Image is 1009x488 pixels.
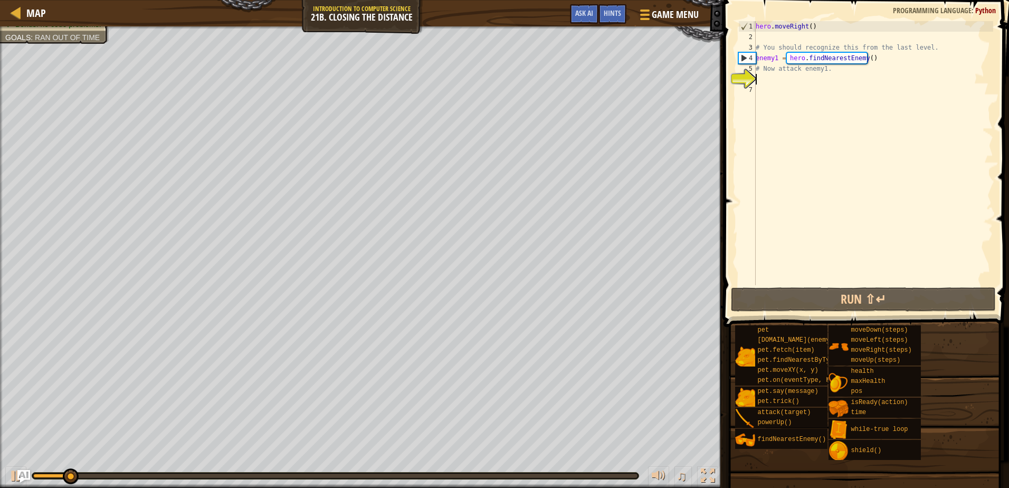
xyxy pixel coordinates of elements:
button: Game Menu [632,4,705,29]
span: findNearestEnemy() [758,436,826,443]
span: maxHealth [851,378,886,385]
span: : [31,33,35,42]
button: ♫ [674,466,692,488]
span: pet.findNearestByType(type) [758,356,860,364]
span: Goals [5,33,31,42]
span: Programming language [893,5,972,15]
div: 1 [739,21,756,32]
img: portrait.png [829,420,849,440]
span: powerUp() [758,419,792,426]
span: pet [758,326,769,334]
div: 3 [738,42,756,53]
button: Ctrl + P: Play [5,466,26,488]
div: 4 [739,53,756,63]
span: Ask AI [575,8,593,18]
div: 7 [738,85,756,95]
img: portrait.png [735,430,755,450]
div: 5 [738,63,756,74]
span: moveRight(steps) [851,346,912,354]
span: pet.fetch(item) [758,346,815,354]
button: Ask AI [570,4,598,24]
button: Toggle fullscreen [697,466,718,488]
span: [DOMAIN_NAME](enemy) [758,336,834,344]
span: moveLeft(steps) [851,336,908,344]
span: while-true loop [851,426,908,433]
span: isReady(action) [851,399,908,406]
img: portrait.png [735,388,755,408]
span: pet.moveXY(x, y) [758,367,818,374]
button: Run ⇧↵ [731,287,995,312]
div: 6 [738,74,756,85]
span: moveUp(steps) [851,356,901,364]
div: 2 [738,32,756,42]
button: Adjust volume [648,466,669,488]
span: : [972,5,975,15]
span: attack(target) [758,409,811,416]
img: portrait.png [829,336,849,356]
span: moveDown(steps) [851,326,908,334]
span: Map [26,6,46,20]
img: portrait.png [829,441,849,461]
span: health [851,368,874,375]
span: Python [975,5,996,15]
img: portrait.png [735,409,755,429]
a: Map [21,6,46,20]
img: portrait.png [735,346,755,367]
span: shield() [851,447,882,454]
span: Hints [604,8,621,18]
span: ♫ [677,468,687,484]
span: Ran out of time [35,33,100,42]
span: Game Menu [652,8,699,22]
button: Ask AI [17,470,30,483]
img: portrait.png [829,373,849,393]
span: pet.on(eventType, handler) [758,377,856,384]
span: pet.trick() [758,398,799,405]
span: pos [851,388,863,395]
img: portrait.png [829,399,849,419]
span: time [851,409,867,416]
span: pet.say(message) [758,388,818,395]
